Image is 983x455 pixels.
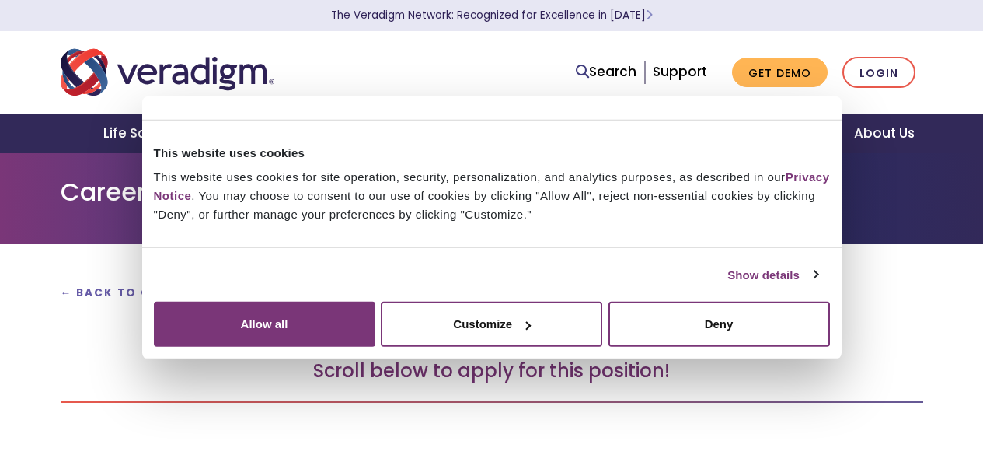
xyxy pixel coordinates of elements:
[381,302,602,347] button: Customize
[835,114,933,153] a: About Us
[154,168,830,224] div: This website uses cookies for site operation, security, personalization, and analytics purposes, ...
[154,170,830,202] a: Privacy Notice
[61,360,923,383] h3: Scroll below to apply for this position!
[727,265,817,284] a: Show details
[646,8,653,23] span: Learn More
[154,143,830,162] div: This website uses cookies
[608,302,830,347] button: Deny
[85,114,214,153] a: Life Sciences
[154,302,375,347] button: Allow all
[61,285,256,300] a: ← Back to Open Positions
[61,177,923,207] h1: Careers
[732,58,828,88] a: Get Demo
[653,62,707,81] a: Support
[331,8,653,23] a: The Veradigm Network: Recognized for Excellence in [DATE]Learn More
[61,47,274,98] img: Veradigm logo
[576,61,636,82] a: Search
[61,316,923,342] h2: Together, let's transform health insightfully
[842,57,915,89] a: Login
